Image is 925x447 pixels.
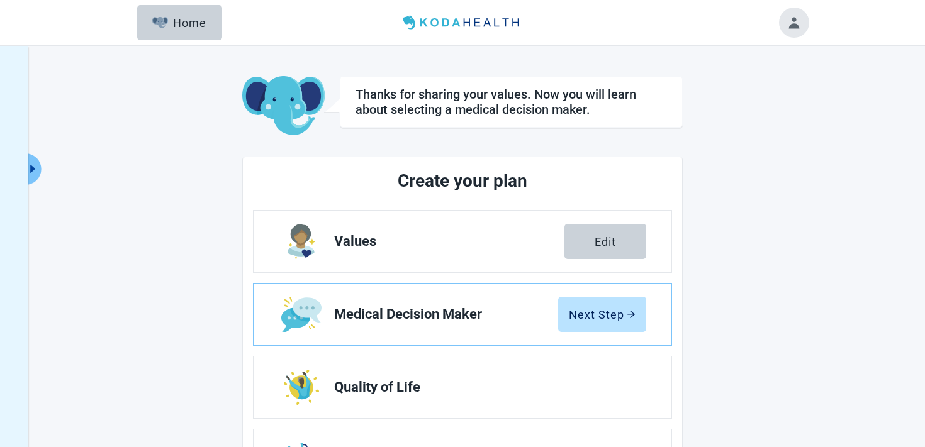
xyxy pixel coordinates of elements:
button: Expand menu [26,153,42,185]
button: Edit [564,224,646,259]
a: Edit Values section [254,211,671,272]
img: Koda Health [398,13,527,33]
span: Medical Decision Maker [334,307,558,322]
button: Toggle account menu [779,8,809,38]
span: Values [334,234,564,249]
a: Edit Medical Decision Maker section [254,284,671,345]
div: Thanks for sharing your values. Now you will learn about selecting a medical decision maker. [356,87,667,117]
span: Quality of Life [334,380,636,395]
div: Home [152,16,206,29]
div: Next Step [569,308,636,321]
img: Koda Elephant [242,76,325,136]
span: caret-right [27,163,39,175]
h2: Create your plan [300,167,625,195]
a: Edit Quality of Life section [254,356,671,418]
button: ElephantHome [137,5,222,40]
img: Elephant [152,17,168,28]
div: Edit [595,235,616,248]
span: arrow-right [627,310,636,319]
button: Next Steparrow-right [558,297,646,332]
